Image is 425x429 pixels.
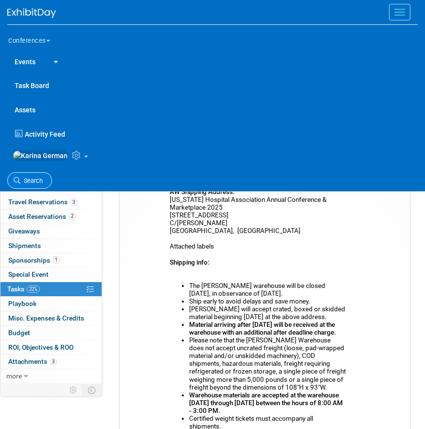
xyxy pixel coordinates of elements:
[8,242,41,250] span: Shipments
[0,297,102,311] a: Playbook
[7,97,418,122] a: Assets
[170,188,235,196] b: AW Shipping Address:
[8,256,60,264] span: Sponsorships
[8,357,57,365] span: Attachments
[7,73,418,97] a: Task Board
[0,282,102,296] a: Tasks22%
[8,300,36,307] span: Playbook
[0,253,102,268] a: Sponsorships1
[69,213,76,220] span: 2
[0,239,102,253] a: Shipments
[0,355,102,369] a: Attachments3
[170,259,210,266] b: Shipping info:
[7,49,43,73] a: Events
[7,8,56,18] img: ExhibitDay
[189,282,346,298] li: The [PERSON_NAME] warehouse will be closed [DATE], in observance of [DATE].
[8,227,40,235] span: Giveaways
[20,177,43,184] span: Search
[27,286,40,293] span: 22%
[8,329,30,337] span: Budget
[8,213,76,220] span: Asset Reservations
[0,340,102,355] a: ROI, Objectives & ROO
[0,311,102,325] a: Misc. Expenses & Credits
[13,122,418,142] a: Activity Feed
[70,198,77,206] span: 3
[189,321,336,336] b: Material arriving after [DATE] will be received at the warehouse with an additional after deadlin...
[0,268,102,282] a: Special Event
[8,314,84,322] span: Misc. Expenses & Credits
[50,358,57,365] span: 3
[0,326,102,340] a: Budget
[0,195,102,209] a: Travel Reservations3
[25,130,65,138] span: Activity Feed
[0,210,102,224] a: Asset Reservations2
[189,305,346,321] li: [PERSON_NAME] will accept crated, boxed or skidded material beginning [DATE] at the above address.
[8,198,77,206] span: Travel Reservations
[189,337,346,391] li: Please note that the [PERSON_NAME] Warehouse does not accept uncrated freight (loose, pad-wrapped...
[7,285,40,293] span: Tasks
[53,256,60,264] span: 1
[8,270,49,278] span: Special Event
[189,392,343,414] b: Warehouse materials are accepted at the warehouse [DATE] through [DATE] between the hours of 8:00...
[189,298,346,305] li: Ship early to avoid delays and save money.
[8,343,73,351] span: ROI, Objectives & ROO
[389,4,410,20] button: Menu
[82,384,102,396] td: Toggle Event Tabs
[7,172,52,189] a: Search
[6,372,22,380] span: more
[0,224,102,238] a: Giveaways
[7,29,62,49] button: Conferences
[13,150,68,161] img: Karina German
[65,384,82,396] td: Personalize Event Tab Strip
[0,369,102,383] a: more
